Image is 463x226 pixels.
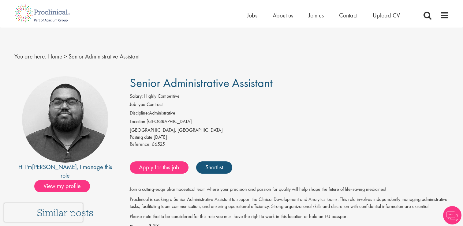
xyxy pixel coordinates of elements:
a: [PERSON_NAME] [32,163,77,171]
li: Contract [130,101,449,110]
span: 66525 [152,141,165,147]
span: You are here: [14,52,47,60]
span: Highly Competitive [144,93,180,99]
a: Upload CV [373,11,400,19]
label: Discipline: [130,110,149,117]
div: [GEOGRAPHIC_DATA], [GEOGRAPHIC_DATA] [130,127,449,134]
div: Hi I'm , I manage this role [14,163,116,180]
span: Posting date: [130,134,154,140]
a: Shortlist [196,161,232,174]
img: imeage of recruiter Ashley Bennett [22,76,108,163]
span: View my profile [34,180,90,192]
iframe: reCAPTCHA [4,203,83,222]
label: Reference: [130,141,151,148]
a: Jobs [247,11,257,19]
a: Contact [339,11,357,19]
span: Senior Administrative Assistant [130,75,273,91]
p: Please note that to be considered for this role you must have the right to work in this location ... [130,213,449,220]
a: About us [273,11,293,19]
li: Administrative [130,110,449,118]
label: Job type: [130,101,147,108]
a: breadcrumb link [48,52,62,60]
a: View my profile [34,181,96,189]
span: Senior Administrative Assistant [69,52,140,60]
a: Join us [308,11,324,19]
div: [DATE] [130,134,449,141]
label: Location: [130,118,147,125]
a: Apply for this job [130,161,189,174]
label: Salary: [130,93,143,100]
li: [GEOGRAPHIC_DATA] [130,118,449,127]
p: Proclinical is seeking a Senior Administrative Assistant to support the Clinical Development and ... [130,196,449,210]
img: Chatbot [443,206,461,224]
span: > [64,52,67,60]
p: Join a cutting-edge pharmaceutical team where your precision and passion for quality will help sh... [130,186,449,193]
